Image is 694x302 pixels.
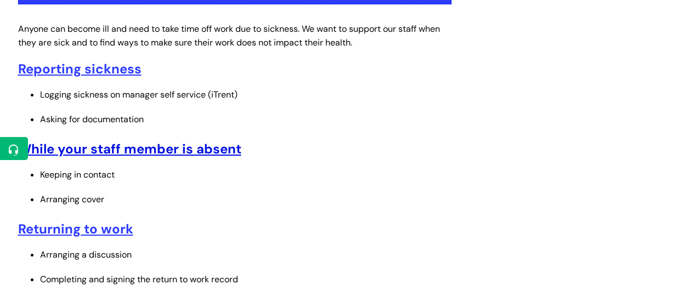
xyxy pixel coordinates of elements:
a: Returning to work [18,220,133,237]
span: Keeping in contact [40,169,115,180]
a: While your staff member is absent [18,140,241,157]
span: Arranging cover [40,193,104,205]
a: Reporting sickness [18,60,142,77]
span: Logging sickness on manager self service (iTrent) [40,89,238,100]
span: Anyone can become ill and need to take time off work due to sickness. We want to support our staf... [18,23,440,48]
span: Completing and signing the return to work record [40,273,238,285]
span: Arranging a discussion [40,249,132,260]
span: Asking for documentation [40,113,144,125]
